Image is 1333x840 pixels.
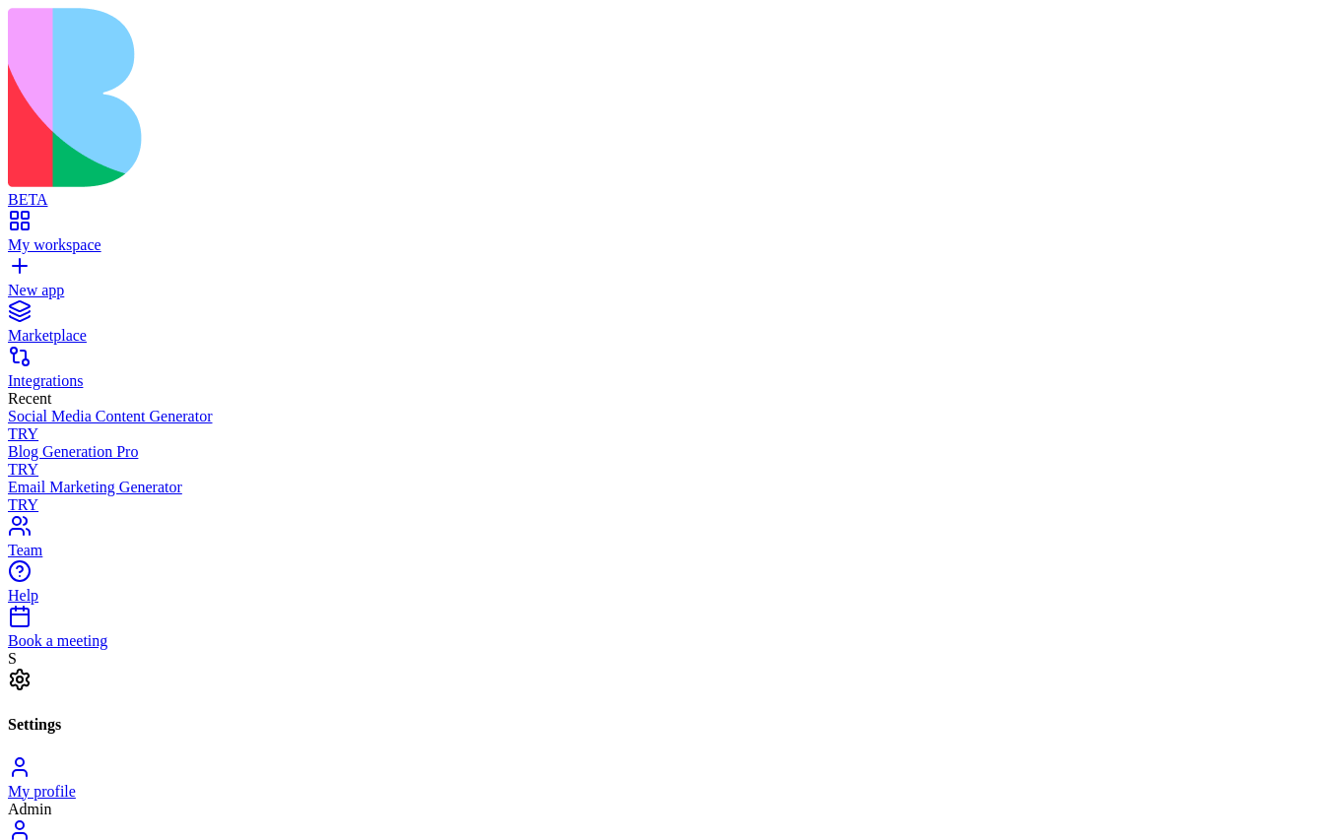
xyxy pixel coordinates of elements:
div: Marketplace [8,327,1325,345]
div: TRY [8,496,1325,514]
div: Team [8,542,1325,559]
div: My workspace [8,236,1325,254]
a: Help [8,569,1325,605]
a: Team [8,524,1325,559]
a: Blog Generation ProTRY [8,443,1325,479]
a: Email Marketing GeneratorTRY [8,479,1325,514]
div: Book a meeting [8,632,1325,650]
a: Social Media Content GeneratorTRY [8,408,1325,443]
span: Recent [8,390,51,407]
div: My profile [8,783,1325,801]
div: Help [8,587,1325,605]
span: Admin [8,801,51,817]
a: Book a meeting [8,614,1325,650]
div: New app [8,282,1325,299]
div: Social Media Content Generator [8,408,1325,425]
a: Marketplace [8,309,1325,345]
div: TRY [8,461,1325,479]
div: TRY [8,425,1325,443]
div: Blog Generation Pro [8,443,1325,461]
div: Email Marketing Generator [8,479,1325,496]
a: Integrations [8,355,1325,390]
div: Integrations [8,372,1325,390]
a: My workspace [8,219,1325,254]
div: BETA [8,191,1325,209]
h4: Settings [8,716,1325,734]
a: New app [8,264,1325,299]
a: My profile [8,765,1325,801]
img: logo [8,8,800,187]
span: S [8,650,17,667]
a: BETA [8,173,1325,209]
